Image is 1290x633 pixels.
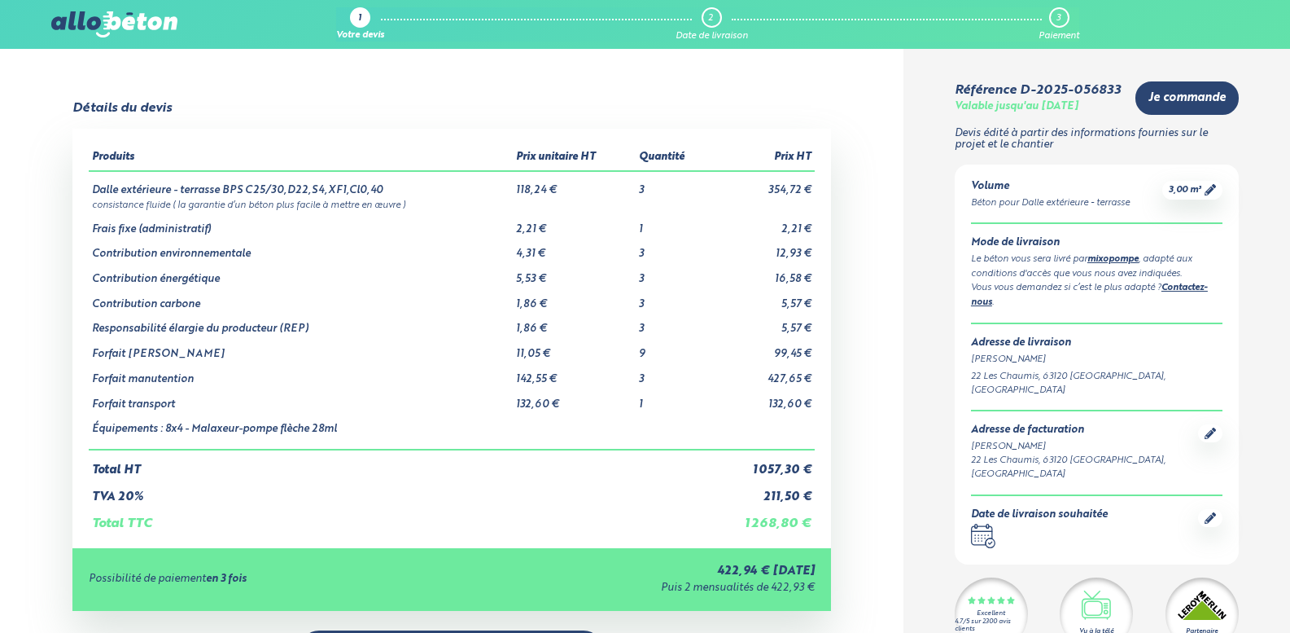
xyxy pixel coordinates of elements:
a: Contactez-nous [971,284,1208,307]
td: 11,05 € [513,336,636,361]
td: 211,50 € [710,477,815,504]
td: Forfait manutention [89,361,513,386]
td: 132,60 € [513,386,636,411]
strong: en 3 fois [206,574,247,584]
td: Responsabilité élargie du producteur (REP) [89,310,513,336]
div: Date de livraison [676,31,748,42]
div: Date de livraison souhaitée [971,509,1108,521]
th: Quantité [636,145,710,171]
td: 132,60 € [710,386,815,411]
td: 1 057,30 € [710,450,815,477]
td: 2,21 € [710,211,815,236]
td: 1,86 € [513,286,636,311]
div: 22 Les Chaumis, 63120 [GEOGRAPHIC_DATA], [GEOGRAPHIC_DATA] [971,454,1198,481]
td: Contribution énergétique [89,261,513,286]
div: Votre devis [336,31,384,42]
td: 5,57 € [710,310,815,336]
div: Valable jusqu'au [DATE] [955,101,1078,113]
img: allobéton [51,11,177,37]
iframe: Help widget launcher [1145,569,1272,615]
div: Adresse de facturation [971,424,1198,437]
td: 1 [636,211,710,236]
td: Total HT [89,450,711,477]
div: Puis 2 mensualités de 422,93 € [457,582,815,595]
td: TVA 20% [89,477,711,504]
div: Vous vous demandez si c’est le plus adapté ? . [971,281,1222,310]
td: 1 268,80 € [710,503,815,531]
td: 9 [636,336,710,361]
div: Adresse de livraison [971,337,1222,349]
td: 99,45 € [710,336,815,361]
td: 427,65 € [710,361,815,386]
div: [PERSON_NAME] [971,353,1222,367]
div: 2 [708,13,713,24]
td: Contribution environnementale [89,235,513,261]
a: 3 Paiement [1039,7,1079,42]
td: 5,53 € [513,261,636,286]
div: Détails du devis [72,101,172,116]
div: Volume [971,181,1130,193]
td: 354,72 € [710,171,815,197]
div: Excellent [977,610,1005,618]
div: 4.7/5 sur 2300 avis clients [955,618,1028,633]
td: 3 [636,261,710,286]
td: 4,31 € [513,235,636,261]
td: 118,24 € [513,171,636,197]
a: mixopompe [1087,255,1139,264]
div: 22 Les Chaumis, 63120 [GEOGRAPHIC_DATA], [GEOGRAPHIC_DATA] [971,370,1222,398]
div: Mode de livraison [971,237,1222,249]
td: 12,93 € [710,235,815,261]
div: 1 [358,14,361,24]
div: Possibilité de paiement [89,574,457,586]
div: Béton pour Dalle extérieure - terrasse [971,196,1130,210]
td: 3 [636,310,710,336]
div: Référence D-2025-056833 [955,83,1121,98]
td: 1,86 € [513,310,636,336]
td: 16,58 € [710,261,815,286]
div: [PERSON_NAME] [971,440,1198,454]
p: Devis édité à partir des informations fournies sur le projet et le chantier [955,128,1239,152]
td: Frais fixe (administratif) [89,211,513,236]
td: 3 [636,361,710,386]
div: 3 [1056,13,1060,24]
td: 3 [636,171,710,197]
th: Prix HT [710,145,815,171]
td: 3 [636,286,710,311]
td: Total TTC [89,503,711,531]
td: 2,21 € [513,211,636,236]
td: 142,55 € [513,361,636,386]
div: 422,94 € [DATE] [457,565,815,578]
td: Équipements : 8x4 - Malaxeur-pompe flèche 28ml [89,411,513,450]
td: 5,57 € [710,286,815,311]
td: Forfait [PERSON_NAME] [89,336,513,361]
a: 2 Date de livraison [676,7,748,42]
td: 3 [636,235,710,261]
td: Forfait transport [89,386,513,411]
th: Prix unitaire HT [513,145,636,171]
div: Paiement [1039,31,1079,42]
div: Le béton vous sera livré par , adapté aux conditions d'accès que vous nous avez indiquées. [971,253,1222,281]
td: 1 [636,386,710,411]
a: Je commande [1135,81,1239,115]
td: Contribution carbone [89,286,513,311]
td: consistance fluide ( la garantie d’un béton plus facile à mettre en œuvre ) [89,197,815,211]
td: Dalle extérieure - terrasse BPS C25/30,D22,S4,XF1,Cl0,40 [89,171,513,197]
th: Produits [89,145,513,171]
span: Je commande [1148,91,1226,105]
a: 1 Votre devis [336,7,384,42]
